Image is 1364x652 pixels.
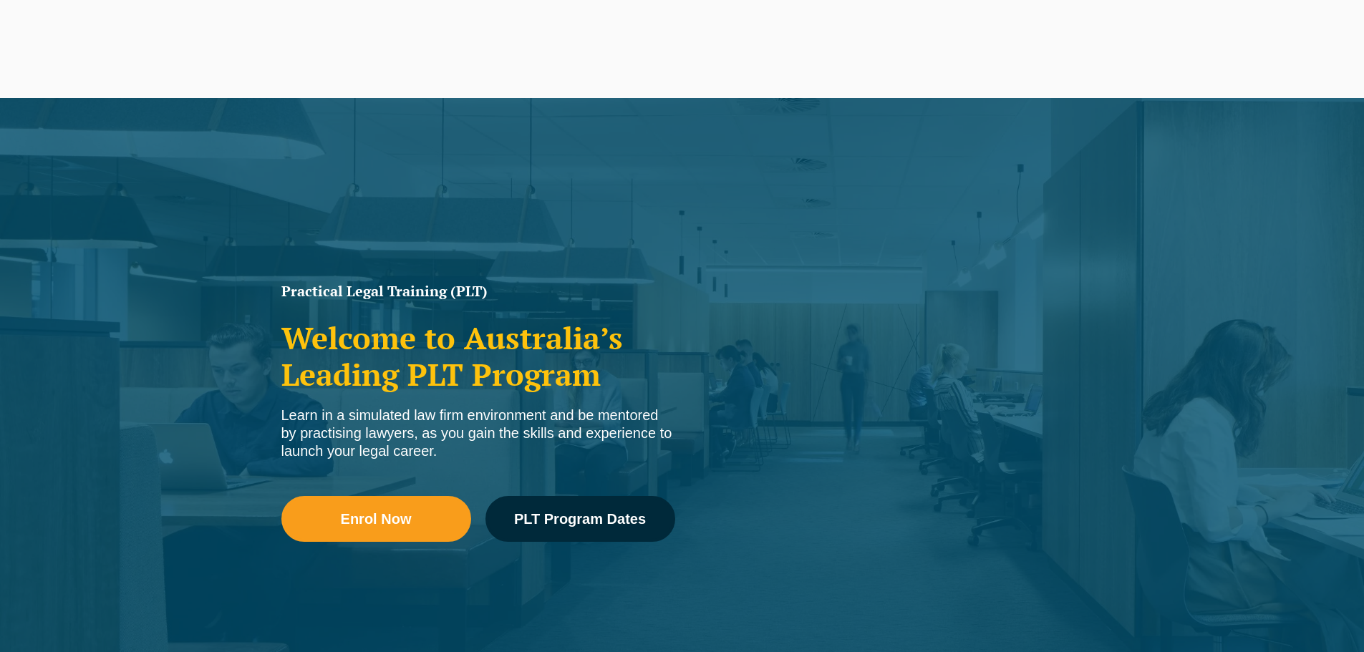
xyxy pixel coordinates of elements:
a: PLT Program Dates [485,496,675,542]
a: Enrol Now [281,496,471,542]
h1: Practical Legal Training (PLT) [281,284,675,298]
span: PLT Program Dates [514,512,646,526]
h2: Welcome to Australia’s Leading PLT Program [281,320,675,392]
span: Enrol Now [341,512,412,526]
div: Learn in a simulated law firm environment and be mentored by practising lawyers, as you gain the ... [281,407,675,460]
